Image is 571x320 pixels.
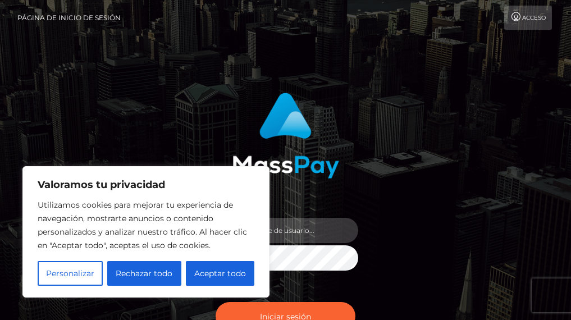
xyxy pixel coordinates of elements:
[232,93,339,179] img: Inicio de sesión en MassPay
[233,218,359,243] input: Nombre de usuario...
[17,6,121,30] a: Página de inicio de sesión
[17,13,121,22] font: Página de inicio de sesión
[38,179,165,191] font: Valoramos tu privacidad
[194,268,246,278] font: Aceptar todo
[22,166,269,298] div: Valoramos tu privacidad
[107,261,181,286] button: Rechazar todo
[522,14,546,21] font: Acceso
[38,261,103,286] button: Personalizar
[38,200,247,250] font: Utilizamos cookies para mejorar tu experiencia de navegación, mostrarte anuncios o contenido pers...
[504,6,552,30] a: Acceso
[116,268,172,278] font: Rechazar todo
[186,261,254,286] button: Aceptar todo
[46,268,94,278] font: Personalizar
